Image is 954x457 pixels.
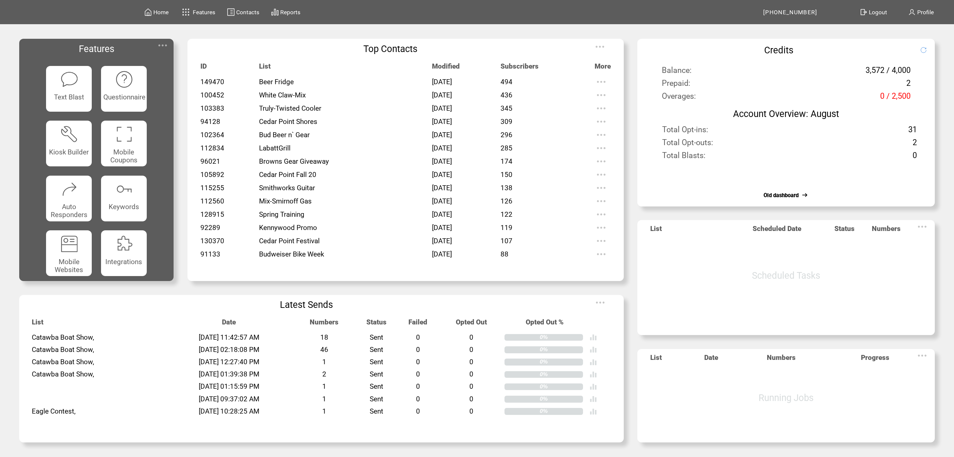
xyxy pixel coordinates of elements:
span: List [650,225,662,238]
span: Text Blast [54,93,84,101]
span: 0 / 2,500 [880,91,911,106]
img: coupons.svg [115,125,134,144]
span: 126 [501,197,512,205]
span: 1 [322,358,326,366]
span: 0 [416,395,420,403]
span: [DATE] [432,237,452,245]
span: Modified [432,62,460,75]
a: Auto Responders [46,176,92,221]
span: Cedar Point Festival [259,237,320,245]
span: List [650,354,662,367]
span: 436 [501,91,512,99]
span: White Claw-Mix [259,91,306,99]
img: auto-responders.svg [60,180,79,199]
span: 103383 [200,104,224,112]
span: 0 [416,333,420,341]
span: Features [79,43,114,54]
img: ellypsis.svg [595,102,608,115]
span: 130370 [200,237,224,245]
span: 107 [501,237,512,245]
img: ellypsis.svg [595,195,608,208]
span: [DATE] 01:39:38 PM [199,370,259,378]
span: 309 [501,118,512,126]
a: Old dashboard [764,192,799,199]
a: Questionnaire [101,66,147,112]
span: 31 [908,125,917,139]
span: 2 [906,79,911,93]
img: ellypsis.svg [595,115,608,128]
span: Scheduled Tasks [752,270,820,281]
span: Bud Beer n` Gear [259,131,310,139]
span: 0 [469,382,473,390]
span: Scheduled Date [753,225,801,238]
a: Home [143,7,170,17]
span: [DATE] [432,144,452,152]
div: 0% [540,359,583,366]
img: keywords.svg [115,180,134,199]
span: 0 [469,333,473,341]
span: [DATE] [432,131,452,139]
span: 2 [913,138,917,152]
a: Profile [906,7,935,17]
img: exit.svg [860,8,868,16]
span: [DATE] [432,78,452,86]
span: 0 [469,395,473,403]
span: [DATE] [432,91,452,99]
img: ellypsis.svg [916,220,929,233]
span: [DATE] 01:15:59 PM [199,382,259,390]
span: Catawba Boat Show, [32,358,94,366]
div: 0% [540,383,583,390]
span: 102364 [200,131,224,139]
span: Credits [764,45,793,56]
span: 105892 [200,171,224,179]
span: Total Opt-ins: [662,125,708,139]
a: Reports [270,7,301,17]
span: Progress [861,354,889,367]
span: List [259,62,271,75]
span: 18 [320,333,328,341]
span: 494 [501,78,512,86]
span: Contacts [236,9,259,16]
span: [DATE] 10:28:25 AM [199,407,259,415]
span: Sent [370,382,383,390]
span: 0 [469,370,473,378]
img: tool%201.svg [60,125,79,144]
span: 94128 [200,118,220,126]
img: home.svg [144,8,152,16]
span: Reports [280,9,300,16]
span: Sent [370,407,383,415]
span: 0 [469,358,473,366]
span: Mobile Websites [55,258,83,274]
span: Cedar Point Shores [259,118,317,126]
span: Balance: [662,66,692,80]
a: Keywords [101,176,147,221]
span: Kennywood Promo [259,224,317,232]
span: 345 [501,104,512,112]
span: Beer Fridge [259,78,294,86]
span: Prepaid: [662,79,690,93]
img: ellypsis.svg [595,234,608,248]
span: Mobile Coupons [110,148,137,164]
span: More [595,62,611,75]
span: Top Contacts [363,43,417,54]
img: ellypsis.svg [593,40,607,53]
span: Keywords [109,203,139,211]
span: Catawba Boat Show, [32,333,94,341]
a: Contacts [226,7,260,17]
img: ellypsis.svg [595,155,608,168]
a: Features [179,6,217,19]
span: Smithworks Guitar [259,184,315,192]
span: Date [222,318,236,331]
span: 0 [469,407,473,415]
span: Sent [370,370,383,378]
span: Questionnaire [103,93,145,101]
img: poll%20-%20white.svg [590,359,597,366]
span: Spring Training [259,210,304,218]
span: [DATE] [432,157,452,165]
span: Running Jobs [759,392,814,403]
span: 92289 [200,224,220,232]
span: 88 [501,250,508,258]
span: Sent [370,346,383,354]
span: Account Overview: August [733,108,839,119]
span: [DATE] 02:18:08 PM [199,346,259,354]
